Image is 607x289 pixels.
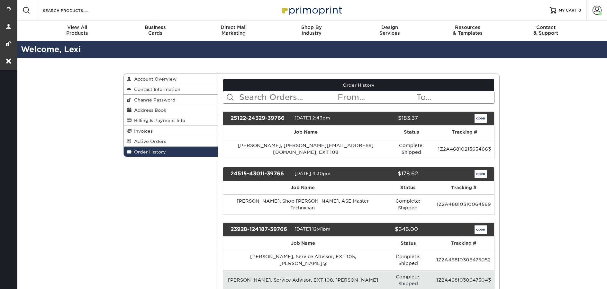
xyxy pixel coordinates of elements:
div: $646.00 [354,225,422,234]
div: 25122-24329-39766 [226,114,294,123]
td: Complete: Shipped [383,250,433,270]
span: Resources [429,24,507,30]
input: From... [337,91,415,103]
img: Primoprint [279,3,344,17]
a: Contact& Support [507,21,585,41]
td: [PERSON_NAME], Shop [PERSON_NAME], ASE Master Technician [223,194,382,215]
th: Status [388,126,435,139]
th: Tracking # [433,181,494,194]
td: 1Z2A46810310064569 [433,194,494,215]
span: Invoices [131,128,153,134]
div: $178.62 [354,170,422,178]
div: Industry [273,24,351,36]
span: [DATE] 2:43pm [294,115,330,120]
td: Complete: Shipped [388,139,435,159]
div: & Templates [429,24,507,36]
a: Direct MailMarketing [195,21,273,41]
a: open [475,114,487,123]
span: [DATE] 4:30pm [294,171,331,176]
a: Shop ByIndustry [273,21,351,41]
a: Change Password [124,95,218,105]
a: Order History [124,147,218,157]
td: [PERSON_NAME], Service Advisor, EXT 105, [PERSON_NAME]@ [223,250,384,270]
th: Job Name [223,181,382,194]
a: BusinessCards [116,21,195,41]
span: Account Overview [131,76,177,82]
th: Tracking # [433,237,494,250]
div: Products [38,24,116,36]
a: open [475,170,487,178]
a: Active Orders [124,136,218,146]
span: Active Orders [131,139,166,144]
a: Account Overview [124,74,218,84]
div: Services [350,24,429,36]
span: Business [116,24,195,30]
th: Tracking # [435,126,494,139]
span: Direct Mail [195,24,273,30]
th: Job Name [223,126,388,139]
a: Billing & Payment Info [124,115,218,126]
td: Complete: Shipped [382,194,433,215]
div: & Support [507,24,585,36]
span: Shop By [273,24,351,30]
a: DesignServices [350,21,429,41]
div: Marketing [195,24,273,36]
th: Status [383,237,433,250]
a: View AllProducts [38,21,116,41]
a: Address Book [124,105,218,115]
td: [PERSON_NAME], [PERSON_NAME][EMAIL_ADDRESS][DOMAIN_NAME], EXT 108 [223,139,388,159]
div: $183.37 [354,114,422,123]
span: [DATE] 12:41pm [294,226,331,232]
input: SEARCH PRODUCTS..... [42,6,105,14]
span: Order History [131,149,166,154]
span: Billing & Payment Info [131,118,185,123]
span: Address Book [131,108,166,113]
span: Contact [507,24,585,30]
td: 1Z2A46810306475052 [433,250,494,270]
h2: Welcome, Lexi [16,44,607,56]
a: Order History [223,79,494,91]
span: MY CART [559,8,577,13]
div: 24515-43011-39766 [226,170,294,178]
span: View All [38,24,116,30]
a: Resources& Templates [429,21,507,41]
div: Cards [116,24,195,36]
a: open [475,225,487,234]
th: Job Name [223,237,384,250]
span: 0 [578,8,581,13]
th: Status [382,181,433,194]
a: Invoices [124,126,218,136]
span: Change Password [131,97,176,102]
span: Contact Information [131,87,180,92]
div: 23928-124187-39766 [226,225,294,234]
input: To... [416,91,494,103]
td: 1Z2A46810213634663 [435,139,494,159]
a: Contact Information [124,84,218,94]
input: Search Orders... [239,91,337,103]
span: Design [350,24,429,30]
